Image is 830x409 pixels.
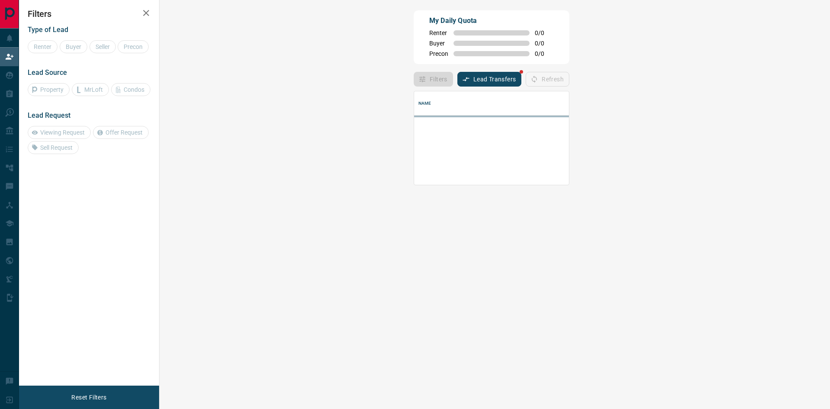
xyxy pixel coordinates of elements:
[28,68,67,77] span: Lead Source
[418,91,431,116] div: Name
[429,50,448,57] span: Precon
[414,91,720,116] div: Name
[535,40,554,47] span: 0 / 0
[28,26,68,34] span: Type of Lead
[429,29,448,36] span: Renter
[535,50,554,57] span: 0 / 0
[429,40,448,47] span: Buyer
[28,111,70,119] span: Lead Request
[66,390,112,405] button: Reset Filters
[28,9,150,19] h2: Filters
[535,29,554,36] span: 0 / 0
[429,16,554,26] p: My Daily Quota
[457,72,522,87] button: Lead Transfers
